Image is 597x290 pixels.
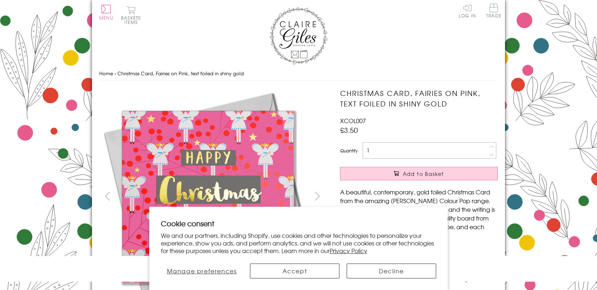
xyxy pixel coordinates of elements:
a: Home [99,70,113,77]
p: A beautiful, contemporary, gold foiled Christmas Card from the amazing [PERSON_NAME] Colour Pop r... [340,188,498,240]
a: Log In [459,4,476,18]
h2: Cookie consent [161,218,436,228]
button: prev [99,188,116,204]
h1: Christmas Card, Fairies on Pink, text foiled in shiny gold [340,88,498,109]
span: Trade [486,4,501,18]
a: Trade [486,4,501,19]
button: Basket0 items [121,6,141,24]
a: Privacy Policy [330,246,367,255]
p: We and our partners, including Shopify, use cookies and other technologies to personalize your ex... [161,232,436,254]
button: Menu [99,5,113,20]
button: Manage preferences [161,264,243,278]
label: Quantity [340,147,358,154]
img: Claire Giles Greetings Cards [270,7,327,64]
button: Accept [250,264,339,278]
button: Decline [347,264,436,278]
button: Add to Basket [340,167,498,180]
span: £3.50 [340,125,358,135]
span: Menu [99,14,113,21]
span: Add to Basket [403,170,444,177]
span: › [114,70,116,77]
span: Christmas Card, Fairies on Pink, text foiled in shiny gold [117,70,244,77]
span: Manage preferences [167,266,237,275]
button: next [309,188,326,204]
nav: breadcrumbs [99,66,498,81]
span: XCOL007 [340,116,366,125]
span: 0 items [124,14,141,25]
